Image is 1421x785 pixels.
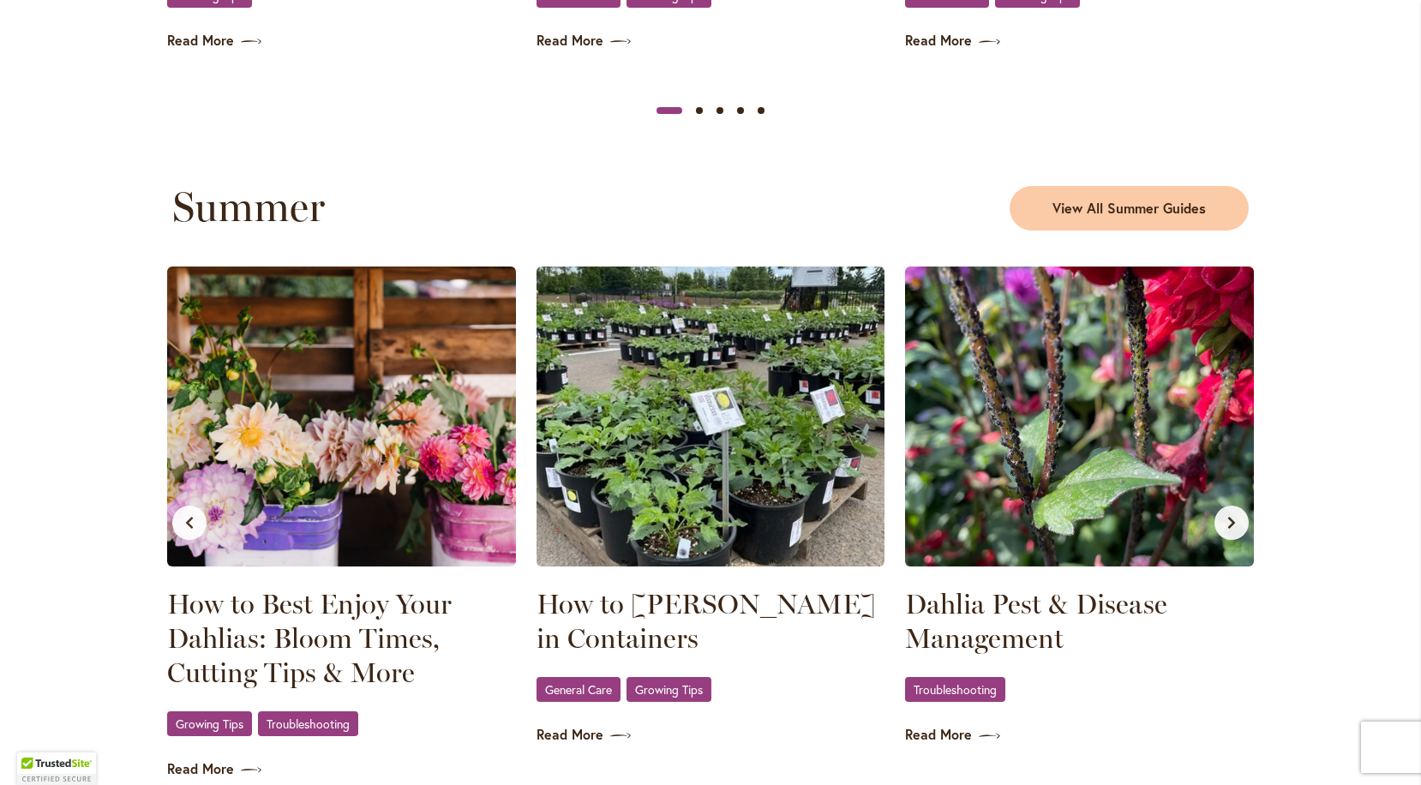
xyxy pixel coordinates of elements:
[689,100,710,121] button: Slide 2
[635,684,703,695] span: Growing Tips
[905,677,1005,702] a: Troubleshooting
[905,587,1254,656] a: Dahlia Pest & Disease Management
[627,677,711,702] a: Growing Tips
[537,587,885,656] a: How to [PERSON_NAME] in Containers
[1052,199,1206,219] span: View All Summer Guides
[176,718,243,729] span: Growing Tips
[537,676,885,704] div: ,
[545,684,612,695] span: General Care
[730,100,751,121] button: Slide 4
[710,100,730,121] button: Slide 3
[914,684,997,695] span: Troubleshooting
[537,31,885,51] a: Read More
[751,100,771,121] button: Slide 5
[172,506,207,540] button: Previous slide
[167,267,516,566] img: SID - DAHLIAS - BUCKETS
[905,31,1254,51] a: Read More
[905,267,1254,566] img: DAHLIAS - APHIDS
[167,31,516,51] a: Read More
[657,100,682,121] button: Slide 1
[167,711,252,736] a: Growing Tips
[1010,186,1249,231] a: View All Summer Guides
[172,183,700,231] h2: Summer
[167,587,516,690] a: How to Best Enjoy Your Dahlias: Bloom Times, Cutting Tips & More
[1214,506,1249,540] button: Next slide
[537,677,621,702] a: General Care
[537,267,885,566] img: More Potted Dahlias!
[267,718,350,729] span: Troubleshooting
[167,710,516,739] div: ,
[258,711,358,736] a: Troubleshooting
